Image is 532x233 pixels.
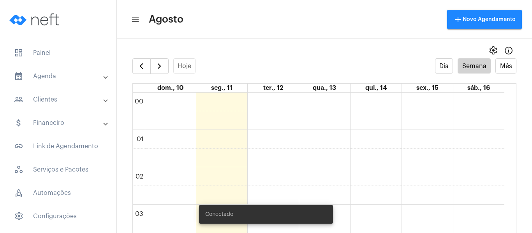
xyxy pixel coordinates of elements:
div: 03 [134,210,145,217]
button: Hoje [173,58,196,74]
a: 15 de agosto de 2025 [415,84,440,92]
button: Semana Anterior [132,58,151,74]
mat-icon: sidenav icon [14,142,23,151]
button: settings [485,43,501,58]
a: 11 de agosto de 2025 [210,84,234,92]
mat-icon: sidenav icon [14,72,23,81]
a: 13 de agosto de 2025 [311,84,338,92]
span: Configurações [8,207,109,226]
span: sidenav icon [14,188,23,198]
a: 12 de agosto de 2025 [262,84,285,92]
img: logo-neft-novo-2.png [6,4,65,35]
mat-icon: sidenav icon [14,95,23,104]
span: Serviços e Pacotes [8,160,109,179]
div: 01 [135,136,145,143]
div: 00 [133,98,145,105]
mat-icon: sidenav icon [131,15,139,25]
button: Próximo Semana [150,58,169,74]
button: Semana [458,58,491,74]
mat-panel-title: Financeiro [14,118,104,128]
button: Novo Agendamento [447,10,522,29]
mat-panel-title: Agenda [14,72,104,81]
button: Info [501,43,516,58]
span: Painel [8,44,109,62]
span: sidenav icon [14,48,23,58]
mat-panel-title: Clientes [14,95,104,104]
span: sidenav icon [14,212,23,221]
div: 02 [134,173,145,180]
span: settings [488,46,498,55]
button: Mês [495,58,516,74]
a: 10 de agosto de 2025 [156,84,185,92]
span: Automações [8,184,109,202]
a: 16 de agosto de 2025 [466,84,491,92]
a: 14 de agosto de 2025 [364,84,388,92]
button: Dia [435,58,453,74]
mat-expansion-panel-header: sidenav iconFinanceiro [5,114,116,132]
span: sidenav icon [14,165,23,174]
mat-expansion-panel-header: sidenav iconClientes [5,90,116,109]
mat-expansion-panel-header: sidenav iconAgenda [5,67,116,86]
span: Link de Agendamento [8,137,109,156]
span: Conectado [205,210,233,218]
span: Agosto [149,13,183,26]
span: Novo Agendamento [453,17,516,22]
mat-icon: sidenav icon [14,118,23,128]
mat-icon: add [453,15,463,24]
mat-icon: Info [504,46,513,55]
